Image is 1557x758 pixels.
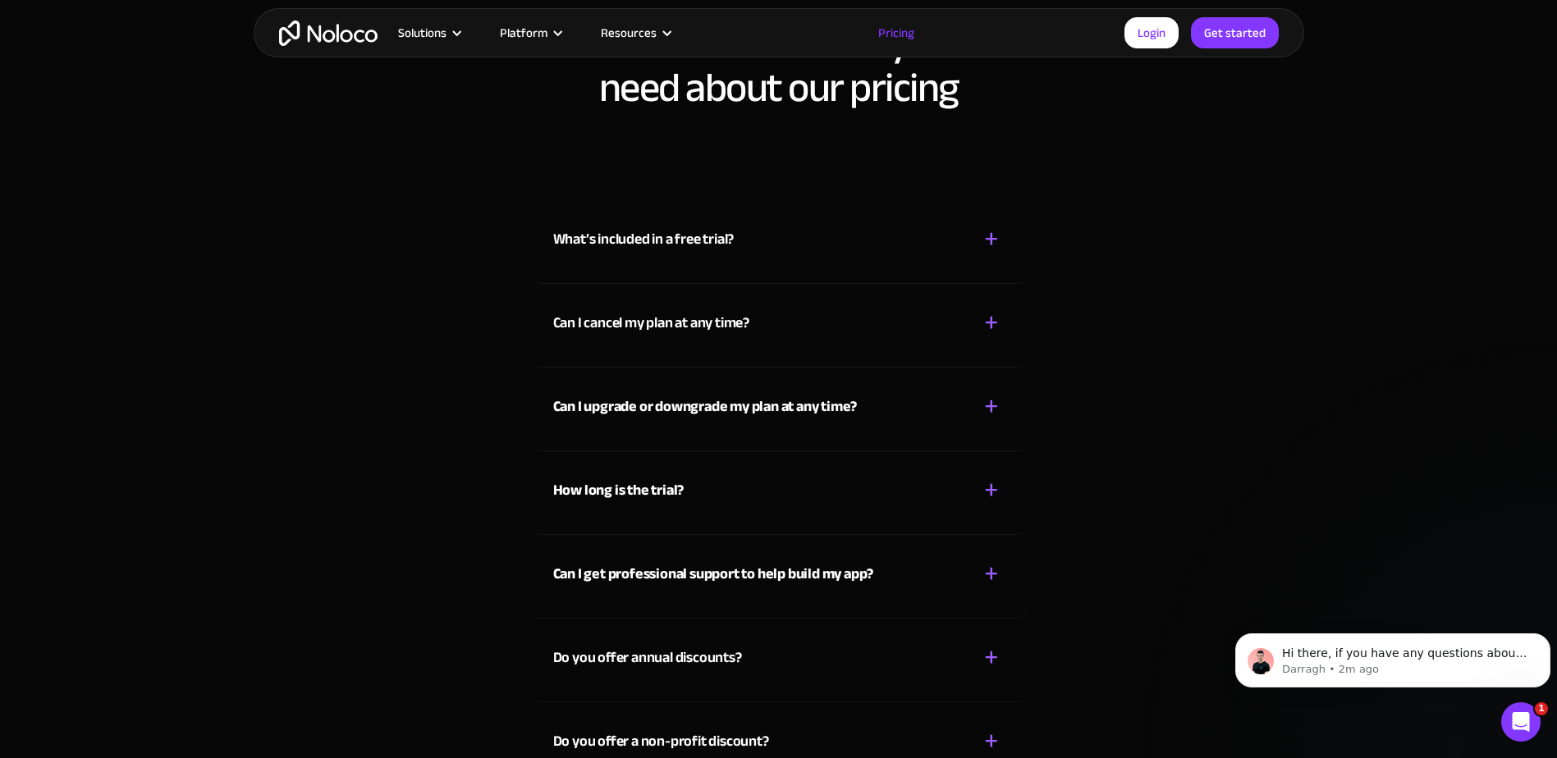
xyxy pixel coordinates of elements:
[984,727,999,756] div: +
[553,393,858,420] strong: Can I upgrade or downgrade my plan at any time?
[984,225,999,253] div: +
[580,22,689,43] div: Resources
[378,22,479,43] div: Solutions
[553,646,742,670] div: Do you offer annual discounts?
[553,477,685,504] strong: How long is the trial?
[279,21,378,46] a: home
[1535,702,1548,715] span: 1
[1191,17,1279,48] a: Get started
[858,22,935,43] a: Pricing
[984,559,999,588] div: +
[601,22,657,43] div: Resources
[1501,702,1541,742] iframe: Intercom live chat
[984,392,999,421] div: +
[1124,17,1179,48] a: Login
[500,22,547,43] div: Platform
[553,729,769,754] div: Do you offer a non-profit discount?
[553,311,749,336] div: Can I cancel my plan at any time?
[1229,599,1557,714] iframe: Intercom notifications message
[984,643,999,672] div: +
[479,22,580,43] div: Platform
[984,308,999,337] div: +
[553,560,874,587] strong: Can I get professional support to help build my app?
[984,476,999,505] div: +
[553,227,735,252] div: What’s included in a free trial?
[398,22,446,43] div: Solutions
